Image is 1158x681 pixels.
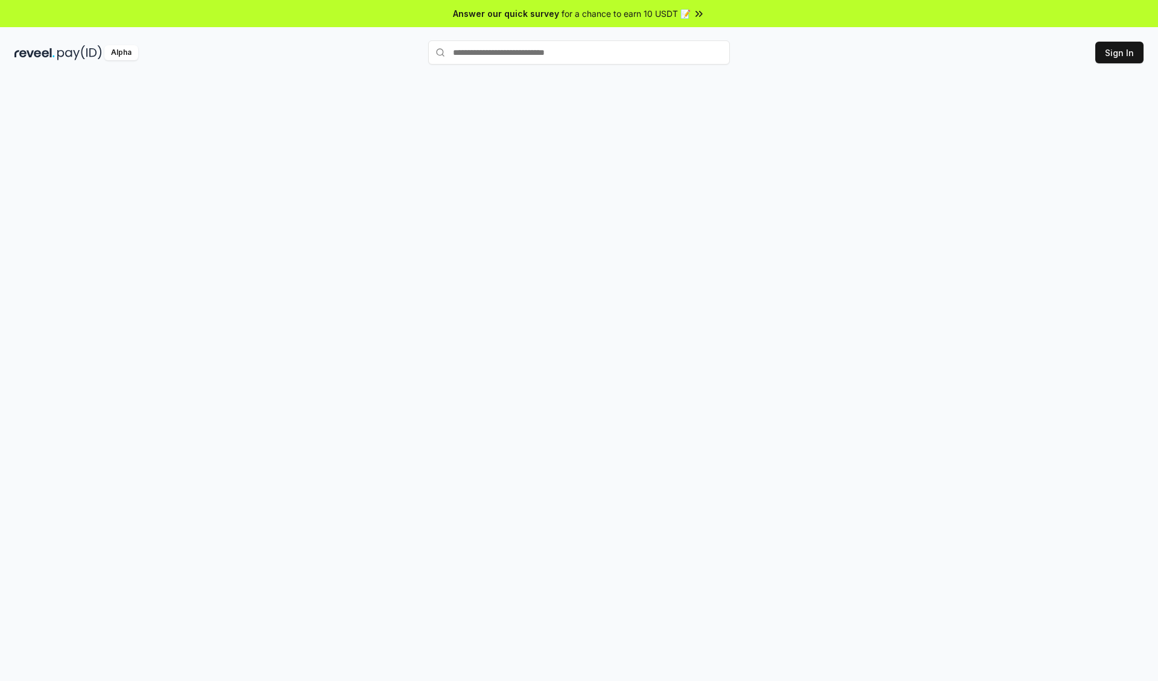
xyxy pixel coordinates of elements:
div: Alpha [104,45,138,60]
img: pay_id [57,45,102,60]
button: Sign In [1095,42,1144,63]
span: for a chance to earn 10 USDT 📝 [562,7,691,20]
img: reveel_dark [14,45,55,60]
span: Answer our quick survey [453,7,559,20]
